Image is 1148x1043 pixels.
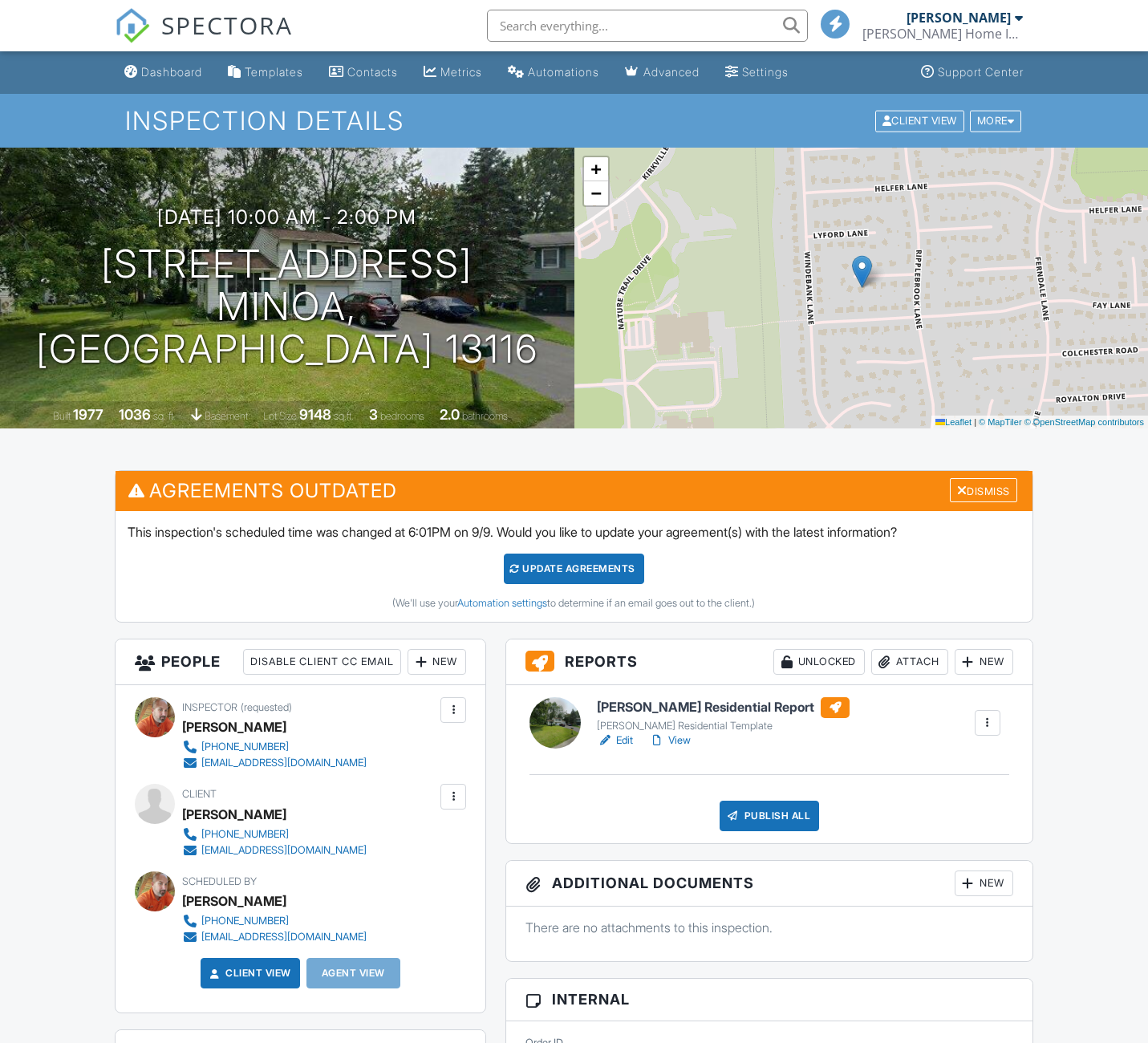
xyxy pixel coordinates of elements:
[182,929,367,945] a: [EMAIL_ADDRESS][DOMAIN_NAME]
[53,410,71,422] span: Built
[263,410,297,422] span: Lot Size
[649,733,691,749] a: View
[506,979,1032,1021] h3: Internal
[115,8,150,43] img: The Best Home Inspection Software - Spectora
[408,649,466,675] div: New
[119,406,151,423] div: 1036
[457,597,547,609] a: Automation settings
[245,65,303,79] div: Templates
[369,406,378,423] div: 3
[862,26,1023,42] div: Kincaid Home Inspection Services
[950,478,1017,503] div: Dismiss
[974,417,976,427] span: |
[955,871,1013,896] div: New
[875,110,964,132] div: Client View
[979,417,1022,427] a: © MapTiler
[970,110,1022,132] div: More
[128,597,1020,610] div: (We'll use your to determine if an email goes out to the client.)
[182,875,257,887] span: Scheduled By
[1024,417,1144,427] a: © OpenStreetMap contributors
[241,701,292,713] span: (requested)
[26,243,549,370] h1: [STREET_ADDRESS] Minoa, [GEOGRAPHIC_DATA] 13116
[201,931,367,944] div: [EMAIL_ADDRESS][DOMAIN_NAME]
[299,406,331,423] div: 9148
[206,965,291,981] a: Client View
[153,410,176,422] span: sq. ft.
[118,58,209,87] a: Dashboard
[182,739,367,755] a: [PHONE_NUMBER]
[915,58,1030,87] a: Support Center
[182,826,367,842] a: [PHONE_NUMBER]
[73,406,103,423] div: 1977
[182,755,367,771] a: [EMAIL_ADDRESS][DOMAIN_NAME]
[201,741,289,753] div: [PHONE_NUMBER]
[161,8,293,42] span: SPECTORA
[506,861,1032,907] h3: Additional Documents
[955,649,1013,675] div: New
[643,65,700,79] div: Advanced
[597,733,633,749] a: Edit
[501,58,606,87] a: Automations (Basic)
[440,406,460,423] div: 2.0
[182,842,367,858] a: [EMAIL_ADDRESS][DOMAIN_NAME]
[590,159,601,179] span: +
[504,554,644,584] div: Update Agreements
[125,107,1023,135] h1: Inspection Details
[719,58,795,87] a: Settings
[201,844,367,857] div: [EMAIL_ADDRESS][DOMAIN_NAME]
[182,913,367,929] a: [PHONE_NUMBER]
[525,919,1013,936] p: There are no attachments to this inspection.
[584,181,608,205] a: Zoom out
[116,471,1032,510] h3: Agreements Outdated
[182,889,286,913] div: [PERSON_NAME]
[141,65,202,79] div: Dashboard
[201,828,289,841] div: [PHONE_NUMBER]
[201,757,367,769] div: [EMAIL_ADDRESS][DOMAIN_NAME]
[619,58,706,87] a: Advanced
[935,417,972,427] a: Leaflet
[506,639,1032,685] h3: Reports
[720,801,820,831] div: Publish All
[322,58,404,87] a: Contacts
[773,649,865,675] div: Unlocked
[182,701,237,713] span: Inspector
[528,65,599,79] div: Automations
[590,183,601,203] span: −
[221,58,310,87] a: Templates
[116,511,1032,622] div: This inspection's scheduled time was changed at 6:01PM on 9/9. Would you like to update your agre...
[201,915,289,927] div: [PHONE_NUMBER]
[597,697,850,733] a: [PERSON_NAME] Residential Report [PERSON_NAME] Residential Template
[440,65,482,79] div: Metrics
[584,157,608,181] a: Zoom in
[462,410,508,422] span: bathrooms
[182,788,217,800] span: Client
[597,720,850,733] div: [PERSON_NAME] Residential Template
[907,10,1011,26] div: [PERSON_NAME]
[871,649,948,675] div: Attach
[874,114,968,126] a: Client View
[205,410,248,422] span: basement
[243,649,401,675] div: Disable Client CC Email
[417,58,489,87] a: Metrics
[334,410,354,422] span: sq.ft.
[347,65,398,79] div: Contacts
[157,206,416,228] h3: [DATE] 10:00 am - 2:00 pm
[487,10,808,42] input: Search everything...
[938,65,1024,79] div: Support Center
[182,802,286,826] div: [PERSON_NAME]
[380,410,424,422] span: bedrooms
[852,255,872,288] img: Marker
[182,715,286,739] div: [PERSON_NAME]
[742,65,789,79] div: Settings
[597,697,850,718] h6: [PERSON_NAME] Residential Report
[116,639,485,685] h3: People
[115,22,293,55] a: SPECTORA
